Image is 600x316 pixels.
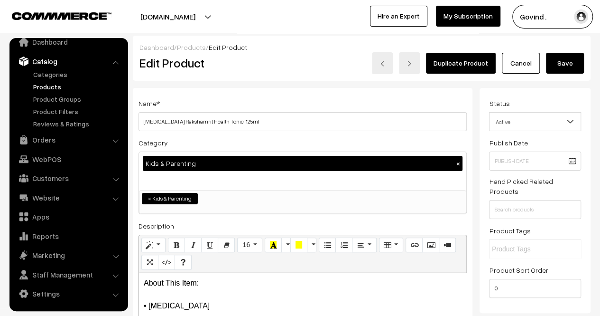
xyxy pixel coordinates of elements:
button: Remove Font Style (CTRL+\) [218,238,235,253]
label: Status [489,98,509,108]
img: COMMMERCE [12,12,111,19]
input: Enter Number [489,279,581,298]
a: Categories [31,69,125,79]
button: Italic (CTRL+I) [185,238,202,253]
button: Paragraph [352,238,376,253]
label: Name [138,98,160,108]
a: Staff Management [12,266,125,283]
label: Product Sort Order [489,265,548,275]
button: More Color [281,238,291,253]
a: Products [31,82,125,92]
a: Apps [12,208,125,225]
a: WebPOS [12,151,125,168]
span: 16 [242,241,250,249]
a: Orders [12,131,125,148]
input: Search products [489,200,581,219]
label: Description [138,221,174,231]
button: Font Size [237,238,262,253]
a: Hire an Expert [370,6,427,27]
a: Website [12,189,125,206]
input: Name [138,112,467,131]
span: Active [489,114,581,130]
h2: Edit Product [139,56,316,70]
button: Table [379,238,403,253]
a: Product Groups [31,94,125,104]
button: Underline (CTRL+U) [201,238,218,253]
input: Product Tags [492,244,575,254]
button: Bold (CTRL+B) [168,238,185,253]
button: Help [175,255,192,270]
button: Recent Color [265,238,282,253]
a: Catalog [12,53,125,70]
a: Dashboard [12,33,125,50]
button: More Color [307,238,316,253]
a: Cancel [502,53,540,74]
a: Marketing [12,247,125,264]
a: COMMMERCE [12,10,95,21]
button: Picture [422,238,439,253]
img: right-arrow.png [406,61,412,67]
a: Reports [12,228,125,245]
img: user [574,10,588,24]
a: Reviews & Ratings [31,119,125,129]
button: Style [141,238,166,253]
button: × [453,159,462,168]
button: Full Screen [141,255,158,270]
a: Product Filters [31,106,125,116]
button: Unordered list (CTRL+SHIFT+NUM7) [319,238,336,253]
span: Active [489,112,581,131]
button: Video [439,238,456,253]
button: Link (CTRL+K) [406,238,423,253]
button: [DOMAIN_NAME] [107,5,229,29]
label: Hand Picked Related Products [489,176,581,196]
input: Publish Date [489,152,581,171]
button: Govind . [512,5,593,29]
a: Duplicate Product [426,53,496,74]
img: left-arrow.png [379,61,385,67]
a: Products [177,43,206,51]
button: Save [546,53,584,74]
span: Edit Product [209,43,247,51]
a: My Subscription [436,6,500,27]
div: / / [139,42,584,52]
button: Ordered list (CTRL+SHIFT+NUM8) [335,238,352,253]
button: Code View [158,255,175,270]
a: Settings [12,285,125,302]
button: Background Color [290,238,307,253]
a: Customers [12,170,125,187]
div: Kids & Parenting [143,156,462,171]
label: Publish Date [489,138,527,148]
label: Product Tags [489,226,530,236]
a: Dashboard [139,43,174,51]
